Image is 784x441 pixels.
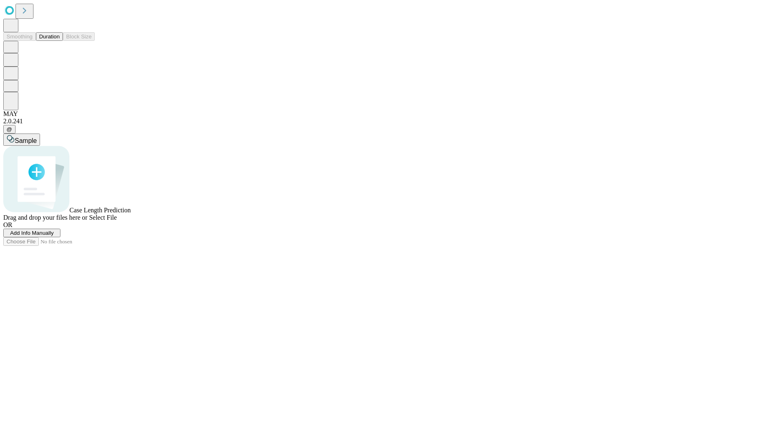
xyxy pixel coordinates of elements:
[3,221,12,228] span: OR
[3,110,781,118] div: MAY
[63,32,95,41] button: Block Size
[3,214,87,221] span: Drag and drop your files here or
[36,32,63,41] button: Duration
[3,125,16,134] button: @
[89,214,117,221] span: Select File
[10,230,54,236] span: Add Info Manually
[3,134,40,146] button: Sample
[3,118,781,125] div: 2.0.241
[7,126,12,132] span: @
[69,207,131,214] span: Case Length Prediction
[3,32,36,41] button: Smoothing
[15,137,37,144] span: Sample
[3,229,60,237] button: Add Info Manually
